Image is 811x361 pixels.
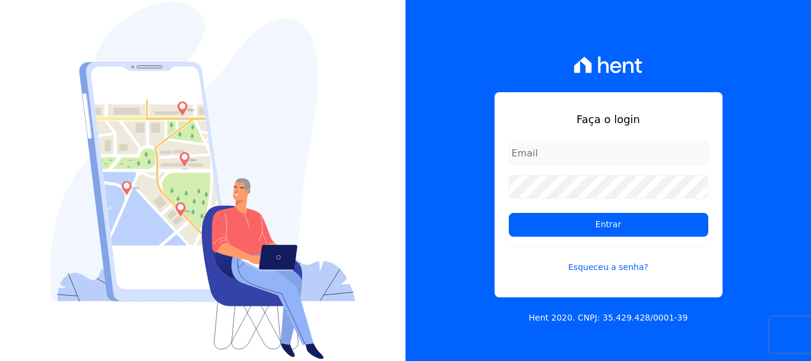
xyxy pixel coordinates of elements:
[509,213,708,237] input: Entrar
[509,142,708,165] input: Email
[509,246,708,274] a: Esqueceu a senha?
[509,111,708,127] h1: Faça o login
[50,2,356,359] img: Login
[529,312,688,324] p: Hent 2020. CNPJ: 35.429.428/0001-39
